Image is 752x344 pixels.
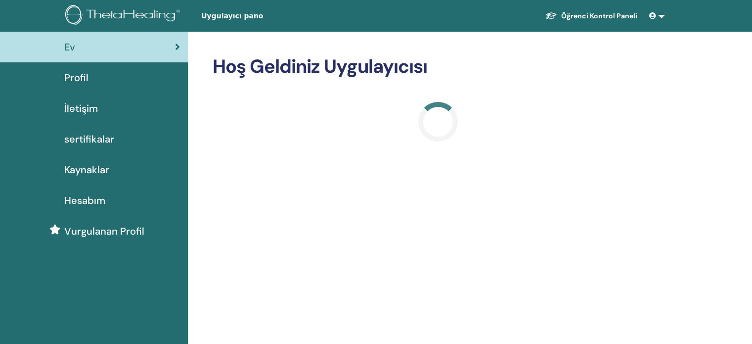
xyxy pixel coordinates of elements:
h2: Hoş Geldiniz Uygulayıcısı [213,55,663,78]
span: Profil [64,70,88,85]
img: logo.png [65,5,183,27]
img: graduation-cap-white.svg [545,11,557,20]
a: Öğrenci Kontrol Paneli [537,7,645,25]
span: Hesabım [64,193,105,208]
span: Vurgulanan Profil [64,224,144,239]
span: Uygulayıcı pano [201,11,350,21]
span: Ev [64,40,75,54]
span: sertifikalar [64,132,114,147]
span: İletişim [64,101,98,116]
span: Kaynaklar [64,162,109,177]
